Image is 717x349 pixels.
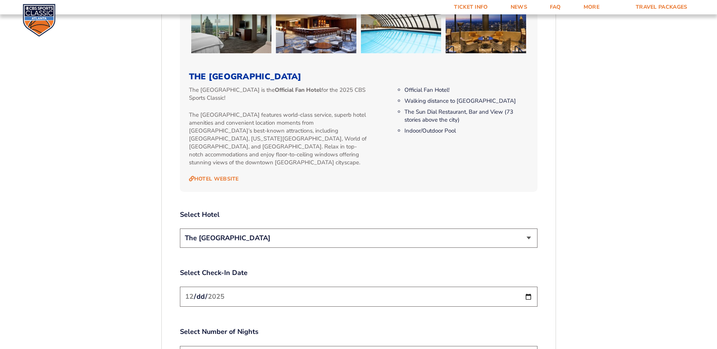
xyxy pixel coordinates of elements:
p: The [GEOGRAPHIC_DATA] is the for the 2025 CBS Sports Classic! [189,86,370,102]
li: Indoor/Outdoor Pool [404,127,528,135]
img: CBS Sports Classic [23,4,56,37]
label: Select Number of Nights [180,327,537,337]
p: The [GEOGRAPHIC_DATA] features world-class service, superb hotel amenities and convenient locatio... [189,111,370,167]
strong: Official Fan Hotel [275,86,321,94]
h3: The [GEOGRAPHIC_DATA] [189,72,528,82]
label: Select Check-In Date [180,268,537,278]
label: Select Hotel [180,210,537,219]
li: The Sun Dial Restaurant, Bar and View (73 stories above the city) [404,108,528,124]
li: Official Fan Hotel! [404,86,528,94]
li: Walking distance to [GEOGRAPHIC_DATA] [404,97,528,105]
a: Hotel Website [189,176,239,182]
